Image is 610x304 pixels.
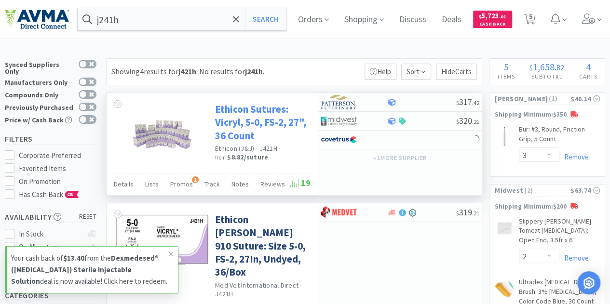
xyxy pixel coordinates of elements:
[215,154,226,161] span: from
[571,72,605,81] h4: Carts
[479,11,506,20] span: 5,723
[559,152,589,161] a: Remove
[472,210,479,217] span: . 21
[479,22,506,28] span: Cash Back
[5,78,74,86] div: Manufacturers Only
[245,66,263,76] strong: j241h
[215,213,308,278] a: Ethicon [PERSON_NAME] 910 Suture: Size 5-0, FS-2, 27In, Undyed, 36/Box
[256,144,258,153] span: ·
[533,61,555,73] span: 1,658
[170,180,193,188] span: Promos
[472,118,479,125] span: . 21
[66,192,75,198] span: CB
[577,271,600,294] div: Open Intercom Messenger
[279,144,281,153] span: ·
[456,99,459,106] span: $
[145,180,159,188] span: Lists
[260,180,285,188] span: Reviews
[472,99,479,106] span: . 42
[19,228,83,240] div: In Stock
[559,253,589,263] a: Remove
[395,15,430,24] a: Discuss
[495,127,514,146] img: 0e9edae3ee4444a7999abc00ac469161_66420.jpeg
[321,205,357,220] img: bdd3c0f4347043b9a893056ed883a29a_120.png
[131,103,193,165] img: 41b2569dfee94a0c842af49917a55b03_41544.jpeg
[473,6,512,32] a: $5,723.01Cash Back
[5,60,74,75] div: Synced Suppliers Only
[456,96,479,107] span: 317
[495,185,523,196] span: Midwest
[365,64,396,80] p: Help
[368,151,432,165] button: +1more supplier
[5,9,69,29] img: e4e33dab9f054f5782a47901c742baa9_102.png
[19,150,97,161] div: Corporate Preferred
[495,279,514,299] img: 316abbea840c41c6acf01ffa139ab511_166308.jpeg
[11,253,159,286] strong: Dexmedesed® ([MEDICAL_DATA]) Sterile Injectable Solution
[490,110,605,120] p: Shipping Minimum: $350
[5,211,96,223] h5: Availability
[111,66,264,76] span: Showing 4 results for . No results for .
[114,213,210,265] img: 3a79eac2d6414552bb82a479bf07a5b7_408559.png
[456,115,479,126] span: 320
[499,13,506,20] span: . 01
[495,93,548,104] span: [PERSON_NAME]
[570,185,600,196] div: $63.74
[11,252,168,287] p: Your cash back of from the deal is now available! Click here to redeem.
[321,114,357,128] img: 4dd14cff54a648ac9e977f0c5da9bc2e_5.png
[245,8,285,30] button: Search
[436,64,477,80] p: Hide Carts
[321,95,357,109] img: f5e969b455434c6296c6d81ef179fa71_3.png
[490,72,522,81] h4: Items
[215,103,308,142] a: Ethicon Sutures: Vicryl, 5-0, FS-2, 27", 36 Count
[63,253,84,263] strong: $13.40
[438,15,465,24] a: Deals
[19,241,83,253] div: On Allocation
[479,13,481,20] span: $
[519,125,600,147] a: Bur: #3, Round, Friction Grip, 5 Count
[522,62,572,72] div: .
[586,61,591,73] span: 4
[456,210,459,217] span: $
[490,202,605,212] p: Shipping Minimum: $200
[19,190,79,199] span: Has Cash Back
[290,177,311,188] span: 19
[523,186,570,196] span: ( 2 )
[401,64,431,80] span: Sort
[231,180,249,188] span: Notes
[5,103,74,111] div: Previously Purchased
[114,180,134,188] span: Details
[5,90,74,98] div: Compounds Only
[548,94,570,104] span: ( 1 )
[570,93,600,104] div: $40.14
[19,176,97,187] div: On Promotion
[5,115,74,123] div: Price w/ Cash Back
[556,63,564,72] span: 82
[79,212,97,222] span: reset
[215,144,254,153] a: Ethicon (J&J)
[321,132,357,147] img: 77fca1acd8b6420a9015268ca798ef17_1.png
[5,133,96,145] h5: Filters
[520,16,540,25] a: 5
[522,72,572,81] h4: Subtotal
[503,61,508,73] span: 5
[215,290,233,298] span: J421H
[178,66,196,76] strong: j421h
[456,207,479,218] span: 319
[19,163,97,174] div: Favorited Items
[227,153,268,161] strong: $8.82 / suture
[519,217,600,249] a: Slippery [PERSON_NAME] Tomcat [MEDICAL_DATA]: Open End, 3.5fr x 6"
[192,176,199,183] span: 1
[204,180,220,188] span: Track
[259,144,277,153] span: J421H
[78,8,286,30] input: Search by item, sku, manufacturer, ingredient, size...
[495,219,514,238] img: f12245ed1b1a43bcaa9517241a37f5ac_112234.jpeg
[215,281,298,290] a: Med Vet International Direct
[529,63,533,72] span: $
[456,118,459,125] span: $
[300,281,302,290] span: ·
